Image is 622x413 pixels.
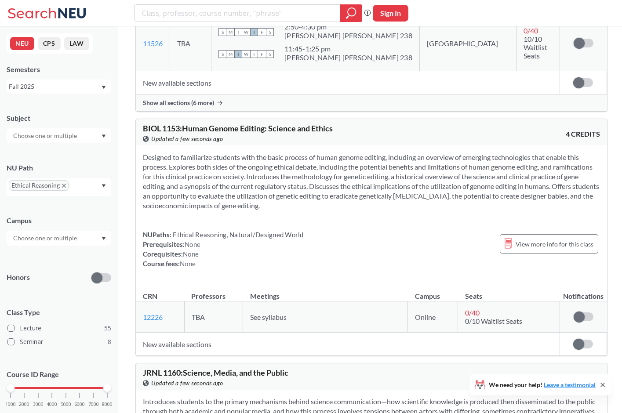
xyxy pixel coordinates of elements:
[566,129,600,139] span: 4 CREDITS
[566,373,600,383] span: 4 CREDITS
[7,216,111,225] div: Campus
[184,283,243,301] th: Professors
[7,163,111,173] div: NU Path
[284,53,412,62] div: [PERSON_NAME] [PERSON_NAME] 238
[419,15,517,71] td: [GEOGRAPHIC_DATA]
[183,250,199,258] span: None
[47,402,57,407] span: 4000
[171,231,304,239] span: Ethical Reasoning, Natural/Designed World
[108,337,111,347] span: 8
[7,80,111,94] div: Fall 2025Dropdown arrow
[5,402,16,407] span: 1000
[102,134,106,138] svg: Dropdown arrow
[516,239,593,250] span: View more info for this class
[136,333,560,356] td: New available sections
[524,35,547,60] span: 10/10 Waitlist Seats
[258,28,266,36] span: F
[346,7,356,19] svg: magnifying glass
[62,184,66,188] svg: X to remove pill
[408,301,458,333] td: Online
[10,37,34,50] button: NEU
[7,231,111,246] div: Dropdown arrow
[170,15,211,71] td: TBA
[143,313,163,321] a: 12226
[234,50,242,58] span: T
[141,6,334,21] input: Class, professor, course number, "phrase"
[33,402,44,407] span: 3000
[143,152,600,210] section: Designed to familiarize students with the basic process of human genome editing, including an ove...
[151,134,223,144] span: Updated a few seconds ago
[9,233,83,243] input: Choose one or multiple
[7,65,111,74] div: Semesters
[136,71,560,94] td: New available sections
[184,301,243,333] td: TBA
[61,402,71,407] span: 5000
[102,237,106,240] svg: Dropdown arrow
[408,283,458,301] th: Campus
[7,178,111,196] div: Ethical ReasoningX to remove pillDropdown arrow
[88,402,99,407] span: 7000
[242,28,250,36] span: W
[7,322,111,334] label: Lecture
[218,50,226,58] span: S
[7,370,111,380] p: Course ID Range
[102,86,106,89] svg: Dropdown arrow
[284,44,412,53] div: 11:45 - 1:25 pm
[143,99,214,107] span: Show all sections (6 more)
[102,184,106,188] svg: Dropdown arrow
[250,50,258,58] span: T
[7,113,111,123] div: Subject
[74,402,85,407] span: 6000
[250,313,287,321] span: See syllabus
[266,28,274,36] span: S
[560,283,607,301] th: Notifications
[284,22,412,31] div: 2:50 - 4:30 pm
[143,230,304,268] div: NUPaths: Prerequisites: Corequisites: Course fees:
[465,317,522,325] span: 0/10 Waitlist Seats
[226,28,234,36] span: M
[180,260,196,268] span: None
[136,94,607,111] div: Show all sections (6 more)
[185,240,200,248] span: None
[143,39,163,47] a: 11526
[143,291,157,301] div: CRN
[38,37,61,50] button: CPS
[7,128,111,143] div: Dropdown arrow
[19,402,29,407] span: 2000
[340,4,362,22] div: magnifying glass
[234,28,242,36] span: T
[266,50,274,58] span: S
[102,402,113,407] span: 8000
[7,336,111,348] label: Seminar
[9,180,69,191] span: Ethical ReasoningX to remove pill
[9,130,83,141] input: Choose one or multiple
[489,382,596,388] span: We need your help!
[284,31,412,40] div: [PERSON_NAME] [PERSON_NAME] 238
[64,37,89,50] button: LAW
[7,308,111,317] span: Class Type
[544,381,596,388] a: Leave a testimonial
[218,28,226,36] span: S
[243,283,408,301] th: Meetings
[524,26,538,35] span: 0 / 40
[465,308,480,317] span: 0 / 40
[226,50,234,58] span: M
[143,123,333,133] span: BIOL 1153 : Human Genome Editing: Science and Ethics
[143,368,288,377] span: JRNL 1160 : Science, Media, and the Public
[104,323,111,333] span: 55
[151,378,223,388] span: Updated a few seconds ago
[373,5,408,22] button: Sign In
[7,272,30,283] p: Honors
[458,283,560,301] th: Seats
[258,50,266,58] span: F
[250,28,258,36] span: T
[242,50,250,58] span: W
[9,82,101,91] div: Fall 2025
